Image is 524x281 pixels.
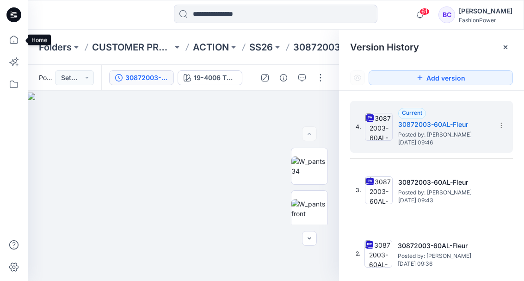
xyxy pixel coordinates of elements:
img: W_pants 34 [291,156,327,176]
p: 30872003-60AL-Fleur [293,41,374,54]
span: Posted by: Bibi Castelijns [398,130,491,139]
img: W_pants front [291,199,327,219]
div: [PERSON_NAME] [459,6,512,17]
span: Posted by: Bibi Castelijns [398,251,490,261]
span: [DATE] 09:36 [398,261,490,267]
span: 3. [356,186,361,194]
span: Current [402,109,422,116]
span: 61 [419,8,430,15]
span: [DATE] 09:43 [398,197,491,204]
button: Close [502,44,509,51]
h5: 30872003-60AL-Fleur [398,177,491,188]
button: 30872003-60AL-Fleur [109,70,174,85]
span: Posted [DATE] 09:46 by [39,73,55,82]
a: ACTION [193,41,229,54]
span: 2. [356,250,361,258]
button: 19-4006 TPG Caviar [178,70,242,85]
span: [DATE] 09:46 [398,139,491,146]
div: 19-4006 TPG Caviar [194,73,236,83]
img: 30872003-60AL-Fleur [365,113,393,141]
img: 30872003-60AL-Fleur [364,240,392,268]
h5: 30872003-60AL-Fleur [398,240,490,251]
span: Posted by: Bibi Castelijns [398,188,491,197]
a: Folders [39,41,72,54]
img: 30872003-60AL-Fleur [365,176,393,204]
a: SS26 [249,41,273,54]
button: Add version [369,70,513,85]
a: CUSTOMER PROPOSALS [92,41,173,54]
button: Details [276,70,291,85]
div: FashionPower [459,17,512,24]
div: BC [438,6,455,23]
h5: 30872003-60AL-Fleur [398,119,491,130]
span: 4. [356,123,361,131]
div: 30872003-60AL-Fleur [125,73,168,83]
button: Show Hidden Versions [350,70,365,85]
span: Version History [350,42,419,53]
